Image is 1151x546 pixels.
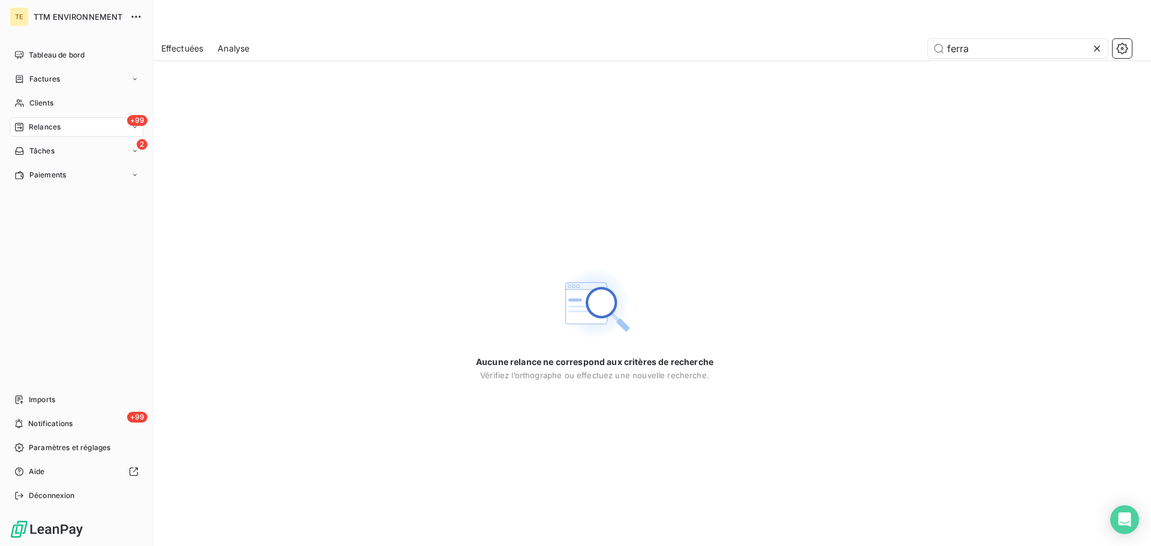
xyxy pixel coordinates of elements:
[137,139,147,150] span: 2
[480,370,709,380] span: Vérifiez l’orthographe ou effectuez une nouvelle recherche.
[127,115,147,126] span: +99
[10,520,84,539] img: Logo LeanPay
[476,356,713,368] span: Aucune relance ne correspond aux critères de recherche
[28,418,73,429] span: Notifications
[29,98,53,108] span: Clients
[29,122,61,132] span: Relances
[928,39,1108,58] input: Rechercher
[29,466,45,477] span: Aide
[218,43,249,55] span: Analyse
[29,74,60,85] span: Factures
[29,170,66,180] span: Paiements
[161,43,204,55] span: Effectuées
[29,490,75,501] span: Déconnexion
[29,50,85,61] span: Tableau de bord
[34,12,123,22] span: TTM ENVIRONNEMENT
[29,394,55,405] span: Imports
[1110,505,1139,534] div: Open Intercom Messenger
[29,442,110,453] span: Paramètres et réglages
[10,7,29,26] div: TE
[29,146,55,156] span: Tâches
[127,412,147,423] span: +99
[10,462,143,481] a: Aide
[556,265,633,342] img: Empty state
